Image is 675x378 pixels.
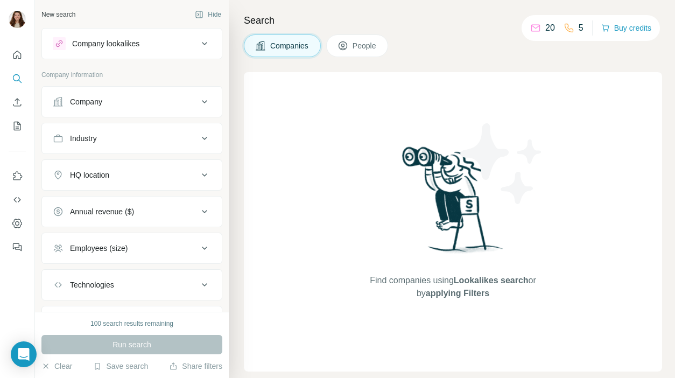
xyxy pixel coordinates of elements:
button: Employees (size) [42,235,222,261]
div: Industry [70,133,97,144]
button: Quick start [9,45,26,65]
img: Surfe Illustration - Woman searching with binoculars [397,144,509,264]
button: Feedback [9,237,26,257]
span: Companies [270,40,310,51]
button: Keywords [42,309,222,334]
button: Use Surfe API [9,190,26,209]
button: Company lookalikes [42,31,222,57]
button: Clear [41,361,72,372]
img: Surfe Illustration - Stars [453,115,550,212]
div: Company lookalikes [72,38,139,49]
button: Hide [187,6,229,23]
button: Dashboard [9,214,26,233]
p: 20 [545,22,555,34]
p: Company information [41,70,222,80]
button: Buy credits [601,20,651,36]
span: Lookalikes search [454,276,529,285]
div: Employees (size) [70,243,128,254]
button: My lists [9,116,26,136]
span: People [353,40,377,51]
button: Share filters [169,361,222,372]
div: Open Intercom Messenger [11,341,37,367]
span: applying Filters [426,289,489,298]
button: HQ location [42,162,222,188]
img: Avatar [9,11,26,28]
div: 100 search results remaining [90,319,173,328]
div: Technologies [70,279,114,290]
h4: Search [244,13,662,28]
button: Use Surfe on LinkedIn [9,166,26,186]
button: Industry [42,125,222,151]
button: Company [42,89,222,115]
div: Company [70,96,102,107]
div: New search [41,10,75,19]
button: Enrich CSV [9,93,26,112]
span: Find companies using or by [367,274,539,300]
div: HQ location [70,170,109,180]
button: Search [9,69,26,88]
p: 5 [579,22,583,34]
button: Save search [93,361,148,372]
div: Annual revenue ($) [70,206,134,217]
button: Annual revenue ($) [42,199,222,225]
button: Technologies [42,272,222,298]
